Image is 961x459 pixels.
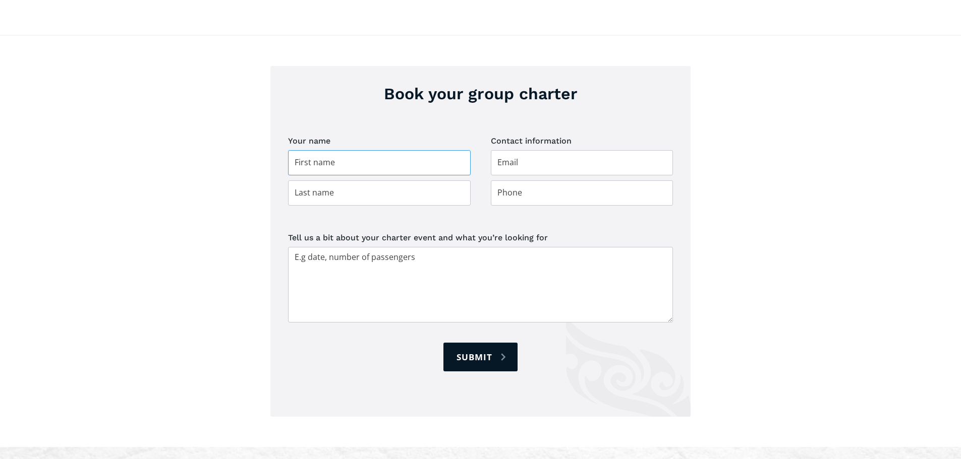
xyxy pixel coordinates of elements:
input: Last name [288,180,471,206]
label: Your name [288,134,471,148]
input: Phone [491,180,673,206]
input: Email [491,150,673,175]
input: Submit [443,343,517,371]
label: Contact information [491,134,673,148]
input: First name [288,150,471,175]
label: Tell us a bit about your charter event and what you’re looking for [288,231,673,244]
h3: Book your group charter [288,84,673,104]
form: Group charter booking [288,134,673,391]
